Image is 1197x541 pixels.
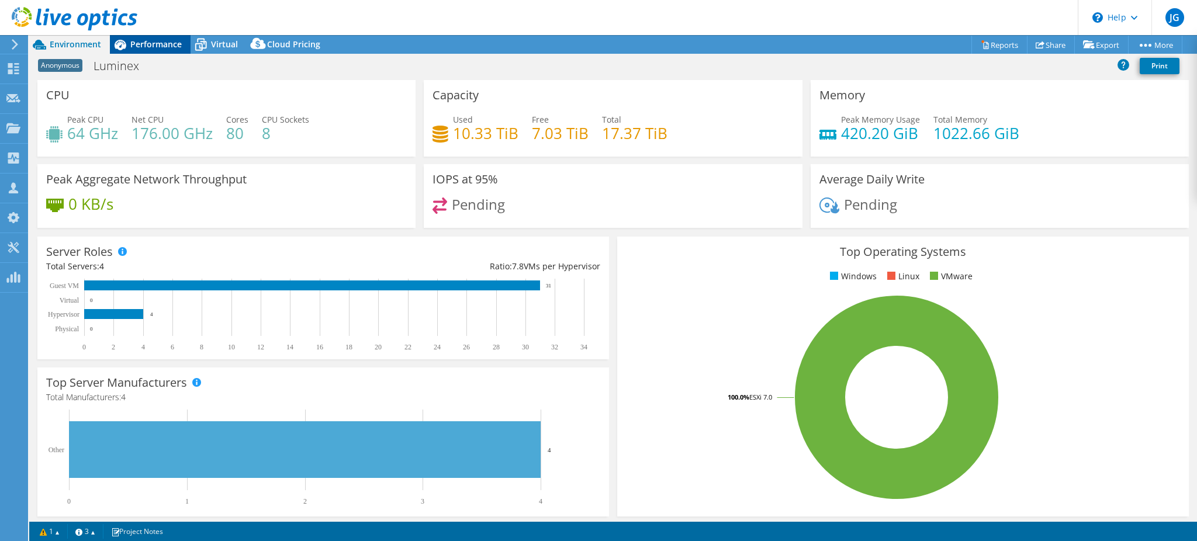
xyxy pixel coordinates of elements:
[580,343,587,351] text: 34
[463,343,470,351] text: 26
[626,245,1180,258] h3: Top Operating Systems
[971,36,1028,54] a: Reports
[827,270,877,283] li: Windows
[1074,36,1129,54] a: Export
[884,270,919,283] li: Linux
[132,127,213,140] h4: 176.00 GHz
[50,39,101,50] span: Environment
[303,497,307,505] text: 2
[121,391,126,403] span: 4
[286,343,293,351] text: 14
[88,60,157,72] h1: Luminex
[433,89,479,102] h3: Capacity
[200,343,203,351] text: 8
[844,195,897,214] span: Pending
[48,310,79,318] text: Hypervisor
[841,114,920,125] span: Peak Memory Usage
[46,376,187,389] h3: Top Server Manufacturers
[452,195,505,214] span: Pending
[46,173,247,186] h3: Peak Aggregate Network Throughput
[130,39,182,50] span: Performance
[38,59,82,72] span: Anonymous
[404,343,411,351] text: 22
[819,89,865,102] h3: Memory
[112,343,115,351] text: 2
[55,325,79,333] text: Physical
[228,343,235,351] text: 10
[68,197,113,210] h4: 0 KB/s
[46,245,113,258] h3: Server Roles
[532,114,549,125] span: Free
[90,297,93,303] text: 0
[421,497,424,505] text: 3
[90,326,93,332] text: 0
[257,343,264,351] text: 12
[67,497,71,505] text: 0
[32,524,68,539] a: 1
[49,446,64,454] text: Other
[1027,36,1075,54] a: Share
[211,39,238,50] span: Virtual
[1165,8,1184,27] span: JG
[602,127,667,140] h4: 17.37 TiB
[493,343,500,351] text: 28
[841,127,920,140] h4: 420.20 GiB
[433,173,498,186] h3: IOPS at 95%
[262,127,309,140] h4: 8
[522,343,529,351] text: 30
[82,343,86,351] text: 0
[1140,58,1179,74] a: Print
[548,446,551,453] text: 4
[345,343,352,351] text: 18
[749,393,772,401] tspan: ESXi 7.0
[67,127,118,140] h4: 64 GHz
[60,296,79,304] text: Virtual
[933,114,987,125] span: Total Memory
[50,282,79,290] text: Guest VM
[262,114,309,125] span: CPU Sockets
[46,89,70,102] h3: CPU
[150,311,153,317] text: 4
[99,261,104,272] span: 4
[728,393,749,401] tspan: 100.0%
[933,127,1019,140] h4: 1022.66 GiB
[67,114,103,125] span: Peak CPU
[551,343,558,351] text: 32
[532,127,589,140] h4: 7.03 TiB
[453,127,518,140] h4: 10.33 TiB
[267,39,320,50] span: Cloud Pricing
[375,343,382,351] text: 20
[185,497,189,505] text: 1
[927,270,973,283] li: VMware
[512,261,524,272] span: 7.8
[1128,36,1182,54] a: More
[226,127,248,140] h4: 80
[602,114,621,125] span: Total
[546,283,551,289] text: 31
[1092,12,1103,23] svg: \n
[539,497,542,505] text: 4
[132,114,164,125] span: Net CPU
[316,343,323,351] text: 16
[171,343,174,351] text: 6
[103,524,171,539] a: Project Notes
[46,260,323,273] div: Total Servers:
[819,173,925,186] h3: Average Daily Write
[323,260,600,273] div: Ratio: VMs per Hypervisor
[67,524,103,539] a: 3
[141,343,145,351] text: 4
[453,114,473,125] span: Used
[434,343,441,351] text: 24
[226,114,248,125] span: Cores
[46,391,600,404] h4: Total Manufacturers:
